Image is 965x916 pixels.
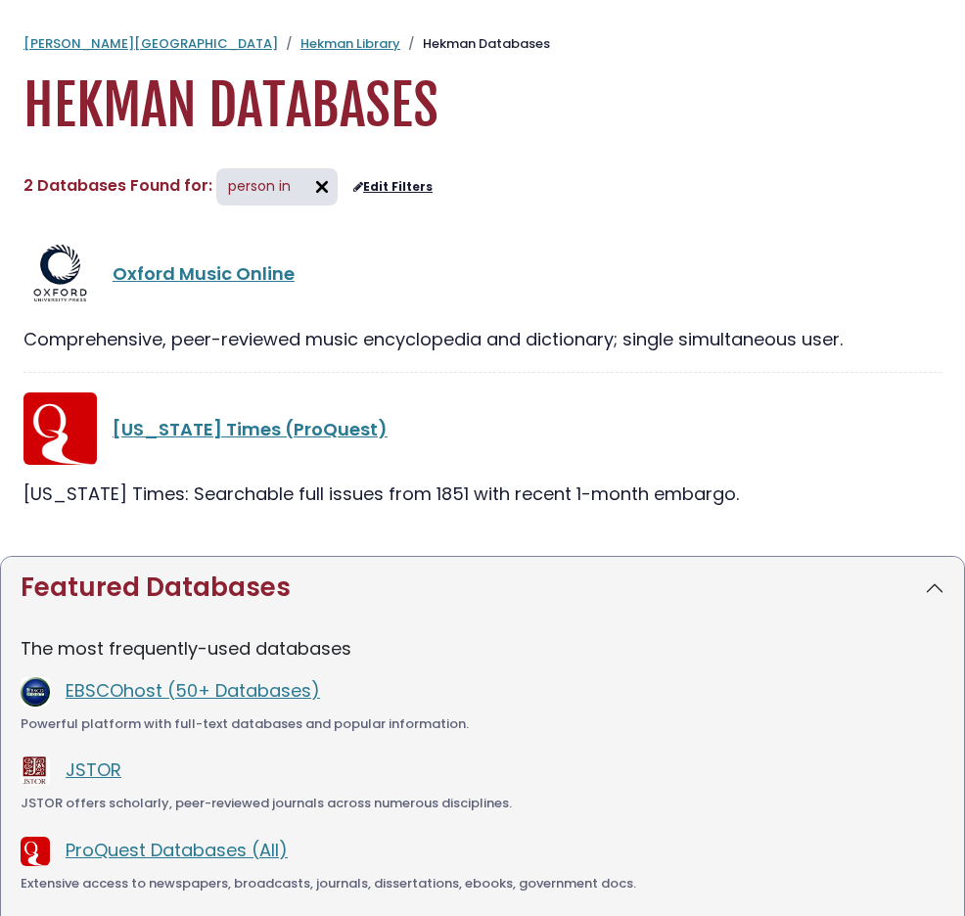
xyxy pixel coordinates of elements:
a: EBSCOhost (50+ Databases) [66,678,320,703]
div: JSTOR offers scholarly, peer-reviewed journals across numerous disciplines. [21,794,944,813]
a: Edit Filters [353,180,433,194]
button: Featured Databases [1,557,964,618]
a: JSTOR [66,757,121,782]
span: person in [228,176,291,196]
li: Hekman Databases [400,34,550,54]
a: Hekman Library [300,34,400,53]
p: The most frequently-used databases [21,635,944,662]
div: [US_STATE] Times: Searchable full issues from 1851 with recent 1-month embargo. [23,481,942,507]
a: [PERSON_NAME][GEOGRAPHIC_DATA] [23,34,278,53]
div: Comprehensive, peer-reviewed music encyclopedia and dictionary; single simultaneous user. [23,326,942,352]
nav: breadcrumb [23,34,942,54]
a: [US_STATE] Times (ProQuest) [113,417,388,441]
div: Powerful platform with full-text databases and popular information. [21,714,944,734]
a: ProQuest Databases (All) [66,838,288,862]
img: arr097.svg [306,171,338,203]
div: Extensive access to newspapers, broadcasts, journals, dissertations, ebooks, government docs. [21,874,944,893]
a: Oxford Music Online [113,261,295,286]
span: 2 Databases Found for: [23,174,212,197]
h1: Hekman Databases [23,73,942,139]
